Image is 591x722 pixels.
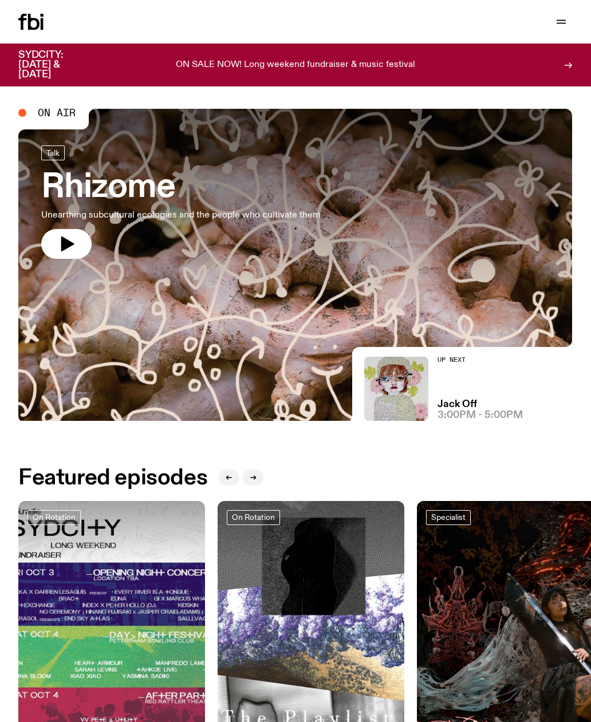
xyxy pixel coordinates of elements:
span: Specialist [431,513,466,522]
a: RhizomeUnearthing subcultural ecologies and the people who cultivate them [41,145,320,259]
img: a dotty lady cuddling her cat amongst flowers [364,357,428,421]
p: Unearthing subcultural ecologies and the people who cultivate them [41,208,320,222]
a: On Rotation [27,510,81,525]
a: On Rotation [227,510,280,525]
a: Talk [41,145,65,160]
h2: Featured episodes [18,468,207,488]
span: On Rotation [33,513,76,522]
a: Specialist [426,510,471,525]
h3: SYDCITY: [DATE] & [DATE] [18,50,92,80]
span: On Rotation [232,513,275,522]
span: On Air [38,108,76,118]
a: A close up picture of a bunch of ginger roots. Yellow squiggles with arrows, hearts and dots are ... [18,109,573,421]
span: 3:00pm - 5:00pm [438,411,523,420]
h2: Up Next [438,357,523,363]
span: Talk [46,148,60,157]
p: ON SALE NOW! Long weekend fundraiser & music festival [176,60,415,70]
a: Jack Off [438,400,477,409]
h3: Rhizome [41,172,320,204]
